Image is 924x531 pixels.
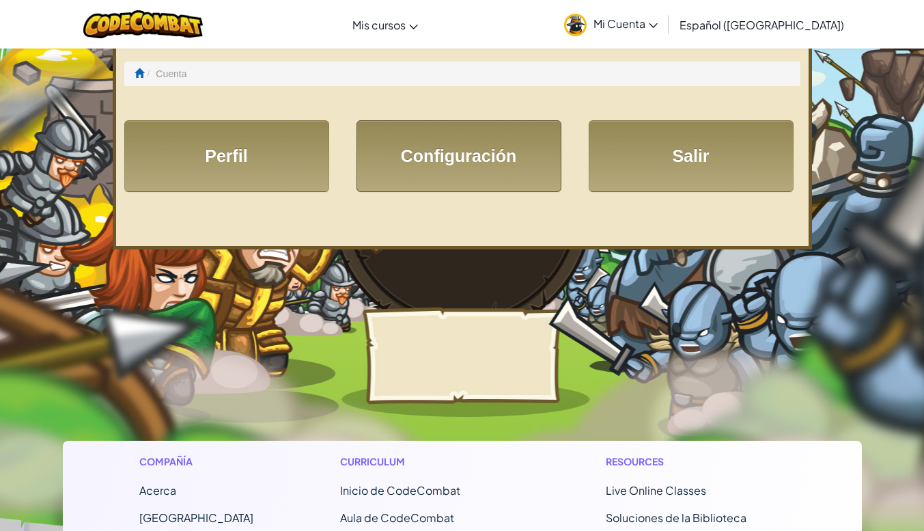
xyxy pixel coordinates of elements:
a: Acerca [139,483,176,498]
a: Español ([GEOGRAPHIC_DATA]) [673,6,851,43]
span: Mi Cuenta [593,16,658,31]
h1: Compañía [139,454,253,469]
a: [GEOGRAPHIC_DATA] [139,510,253,525]
a: Aula de CodeCombat [340,510,454,525]
a: Live Online Classes [606,483,706,498]
a: Perfil [124,120,329,192]
span: Mis cursos [352,18,406,32]
img: avatar [564,14,587,36]
span: Español ([GEOGRAPHIC_DATA]) [680,18,844,32]
a: Configuración [356,120,561,192]
li: Cuenta [144,67,187,81]
a: Soluciones de la Biblioteca [606,510,746,525]
a: Salir [589,120,794,192]
a: Mis cursos [346,6,425,43]
a: Mi Cuenta [557,3,664,46]
h1: Resources [606,454,785,469]
span: Inicio de CodeCombat [340,483,460,498]
h1: Curriculum [340,454,520,469]
img: CodeCombat logo [83,10,203,38]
